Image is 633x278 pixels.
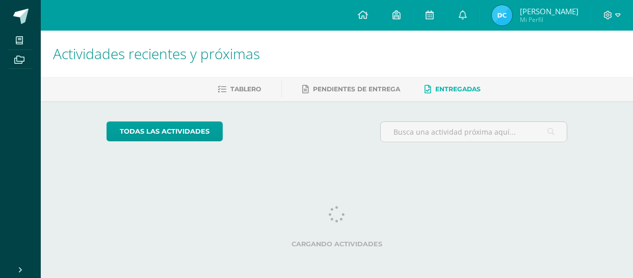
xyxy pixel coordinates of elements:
[218,81,261,97] a: Tablero
[107,240,568,248] label: Cargando actividades
[520,15,578,24] span: Mi Perfil
[520,6,578,16] span: [PERSON_NAME]
[107,121,223,141] a: todas las Actividades
[302,81,400,97] a: Pendientes de entrega
[381,122,567,142] input: Busca una actividad próxima aquí...
[230,85,261,93] span: Tablero
[53,44,260,63] span: Actividades recientes y próximas
[492,5,512,26] img: 06c843b541221984c6119e2addf5fdcd.png
[313,85,400,93] span: Pendientes de entrega
[435,85,481,93] span: Entregadas
[425,81,481,97] a: Entregadas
